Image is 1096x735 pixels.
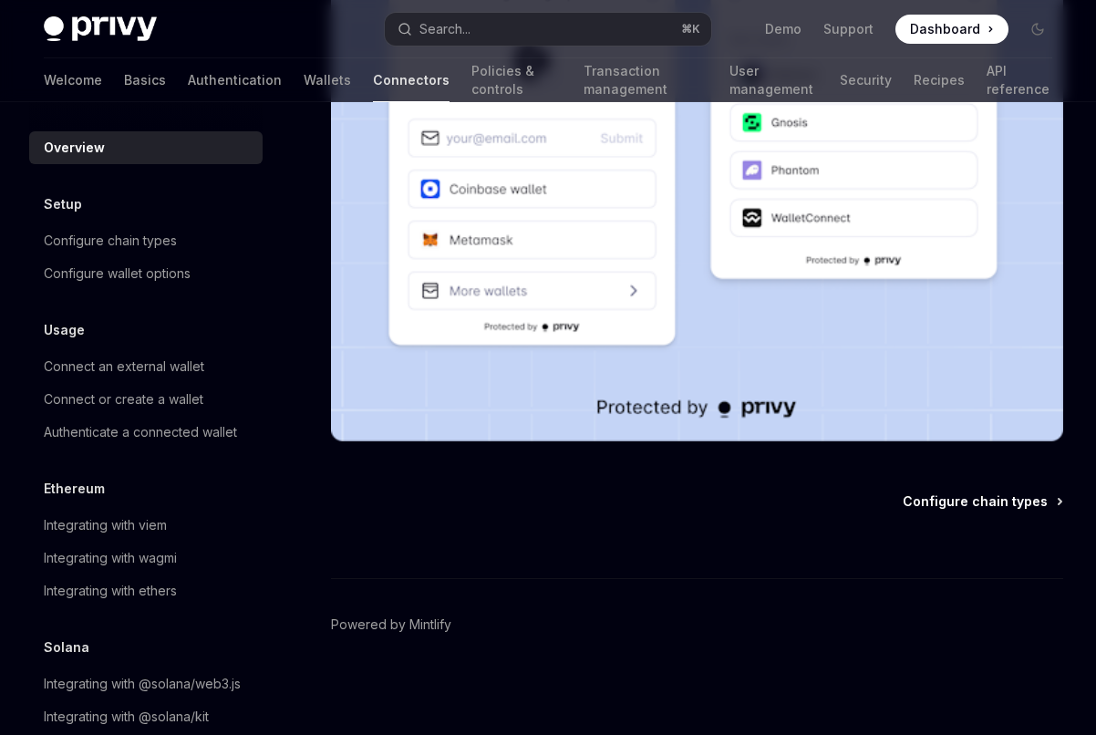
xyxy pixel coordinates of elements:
[823,20,874,38] a: Support
[840,58,892,102] a: Security
[44,673,241,695] div: Integrating with @solana/web3.js
[29,416,263,449] a: Authenticate a connected wallet
[29,350,263,383] a: Connect an external wallet
[584,58,708,102] a: Transaction management
[29,224,263,257] a: Configure chain types
[331,616,451,634] a: Powered by Mintlify
[729,58,818,102] a: User management
[29,509,263,542] a: Integrating with viem
[765,20,801,38] a: Demo
[29,383,263,416] a: Connect or create a wallet
[44,58,102,102] a: Welcome
[44,193,82,215] h5: Setup
[188,58,282,102] a: Authentication
[29,700,263,733] a: Integrating with @solana/kit
[44,356,204,378] div: Connect an external wallet
[1023,15,1052,44] button: Toggle dark mode
[44,421,237,443] div: Authenticate a connected wallet
[910,20,980,38] span: Dashboard
[373,58,450,102] a: Connectors
[44,478,105,500] h5: Ethereum
[44,263,191,285] div: Configure wallet options
[44,547,177,569] div: Integrating with wagmi
[29,131,263,164] a: Overview
[44,580,177,602] div: Integrating with ethers
[44,319,85,341] h5: Usage
[895,15,1008,44] a: Dashboard
[903,492,1048,511] span: Configure chain types
[419,18,470,40] div: Search...
[29,257,263,290] a: Configure wallet options
[914,58,965,102] a: Recipes
[681,22,700,36] span: ⌘ K
[44,388,203,410] div: Connect or create a wallet
[44,637,89,658] h5: Solana
[304,58,351,102] a: Wallets
[44,230,177,252] div: Configure chain types
[29,668,263,700] a: Integrating with @solana/web3.js
[44,137,105,159] div: Overview
[44,706,209,728] div: Integrating with @solana/kit
[29,542,263,575] a: Integrating with wagmi
[29,575,263,607] a: Integrating with ethers
[124,58,166,102] a: Basics
[44,514,167,536] div: Integrating with viem
[987,58,1052,102] a: API reference
[471,58,562,102] a: Policies & controls
[44,16,157,42] img: dark logo
[903,492,1061,511] a: Configure chain types
[385,13,711,46] button: Search...⌘K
